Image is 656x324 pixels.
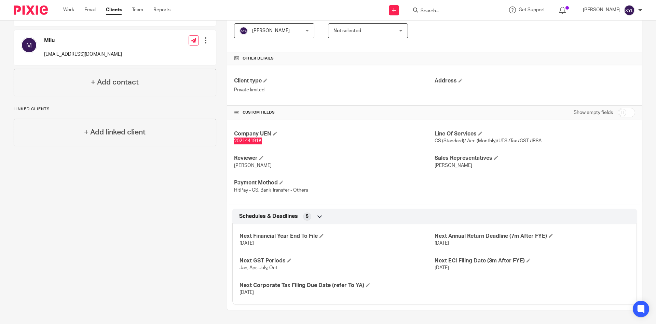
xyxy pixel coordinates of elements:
p: Private limited [234,87,435,93]
h4: Milu [44,37,122,44]
a: Work [63,7,74,13]
span: [PERSON_NAME] [435,163,472,168]
span: [DATE] [240,290,254,295]
span: [PERSON_NAME] [234,163,272,168]
span: [DATE] [435,241,449,246]
span: Jan, Apr, July, Oct [240,265,277,270]
img: svg%3E [240,27,248,35]
h4: + Add linked client [84,127,146,138]
h4: Sales Representatives [435,155,635,162]
input: Search [420,8,481,14]
h4: Next ECI Filing Date (3m After FYE) [435,257,630,264]
a: Email [84,7,96,13]
h4: + Add contact [91,77,139,88]
h4: Next Corporate Tax Filing Due Date (refer To YA) [240,282,435,289]
img: svg%3E [624,5,635,16]
p: [PERSON_NAME] [583,7,620,13]
span: Not selected [333,28,361,33]
span: HitPay - CS, Bank Transfer - Others [234,188,308,193]
img: Pixie [14,5,48,15]
h4: Reviewer [234,155,435,162]
span: 202144191K [234,139,262,143]
h4: Client type [234,77,435,85]
p: Linked clients [14,106,216,112]
span: CS (Standard)/ Acc (Monthly)/UFS /Tax /GST /IR8A [435,139,542,143]
span: 5 [306,213,309,220]
label: Show empty fields [574,109,613,116]
span: [DATE] [435,265,449,270]
img: svg%3E [21,37,37,53]
h4: Next GST Periods [240,257,435,264]
span: Other details [243,56,274,61]
a: Reports [153,7,170,13]
span: Schedules & Deadlines [239,213,298,220]
h4: Next Financial Year End To File [240,233,435,240]
h4: Payment Method [234,179,435,186]
span: [PERSON_NAME] [252,28,290,33]
p: [EMAIL_ADDRESS][DOMAIN_NAME] [44,51,122,58]
h4: CUSTOM FIELDS [234,110,435,115]
a: Clients [106,7,122,13]
span: Get Support [519,8,545,12]
h4: Company UEN [234,130,435,138]
h4: Line Of Services [435,130,635,138]
a: Team [132,7,143,13]
h4: Next Annual Return Deadline (7m After FYE) [435,233,630,240]
span: [DATE] [240,241,254,246]
h4: Address [435,77,635,85]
